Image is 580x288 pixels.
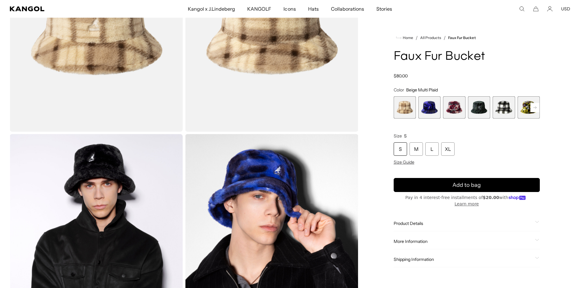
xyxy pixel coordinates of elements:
[394,239,533,244] span: More Information
[402,36,413,40] span: Home
[394,133,402,139] span: Size
[394,221,533,226] span: Product Details
[443,96,465,119] div: 3 of 12
[394,142,407,156] div: S
[420,36,441,40] a: All Products
[396,35,413,41] a: Home
[394,50,540,63] h1: Faux Fur Bucket
[394,96,416,119] label: Beige Multi Plaid
[493,96,515,119] div: 5 of 12
[394,257,533,262] span: Shipping Information
[533,6,539,12] button: Cart
[406,87,438,93] span: Beige Multi Plaid
[441,142,455,156] div: XL
[10,6,124,11] a: Kangol
[518,96,540,119] label: Camo Flower
[413,34,418,41] li: /
[468,96,490,119] div: 4 of 12
[547,6,553,12] a: Account
[443,96,465,119] label: Purple Multi Camo Flower
[518,96,540,119] div: 6 of 12
[394,34,540,41] nav: breadcrumbs
[394,87,404,93] span: Color
[404,133,407,139] span: S
[394,159,414,165] span: Size Guide
[394,178,540,192] button: Add to bag
[425,142,439,156] div: L
[448,36,476,40] a: Faux Fur Bucket
[441,34,446,41] li: /
[394,73,408,79] span: $80.00
[394,96,416,119] div: 1 of 12
[468,96,490,119] label: Olive Zebra
[410,142,423,156] div: M
[452,181,481,189] span: Add to bag
[519,6,525,12] summary: Search here
[418,96,441,119] div: 2 of 12
[493,96,515,119] label: Black Check
[418,96,441,119] label: Blue Iridescent Clouds
[561,6,570,12] button: USD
